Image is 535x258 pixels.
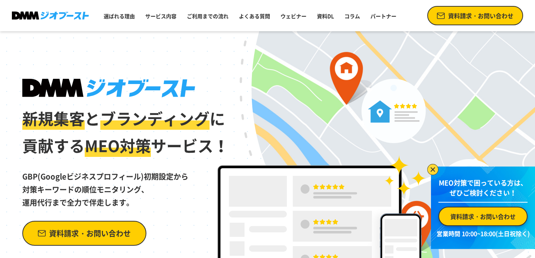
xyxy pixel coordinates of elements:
a: 資料請求・お問い合わせ [427,6,523,25]
span: 資料請求・お問い合わせ [448,11,513,20]
p: 営業時間 10:00~18:00(土日祝除く) [435,229,531,238]
p: MEO対策で困っている方は、 ぜひご検討ください！ [438,178,528,203]
h1: と に 貢献する サービス！ [22,79,230,159]
a: コラム [341,9,363,23]
a: 資料請求・お問い合わせ [438,207,528,226]
span: 新規集客 [22,107,85,130]
span: 資料請求・お問い合わせ [450,212,516,221]
a: パートナー [367,9,399,23]
img: バナーを閉じる [427,164,438,175]
img: DMMジオブースト [12,12,89,20]
span: ブランディング [100,107,210,130]
span: MEO対策 [85,134,151,157]
a: 選ばれる理由 [101,9,138,23]
a: 資料請求・お問い合わせ [22,221,146,246]
p: GBP(Googleビジネスプロフィール)初期設定から 対策キーワードの順位モニタリング、 運用代行まで全力で伴走します。 [22,159,230,209]
a: ご利用までの流れ [184,9,231,23]
a: サービス内容 [142,9,179,23]
span: 資料請求・お問い合わせ [49,227,131,240]
a: ウェビナー [278,9,309,23]
img: DMMジオブースト [22,79,195,97]
a: 資料DL [314,9,337,23]
a: よくある質問 [236,9,273,23]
